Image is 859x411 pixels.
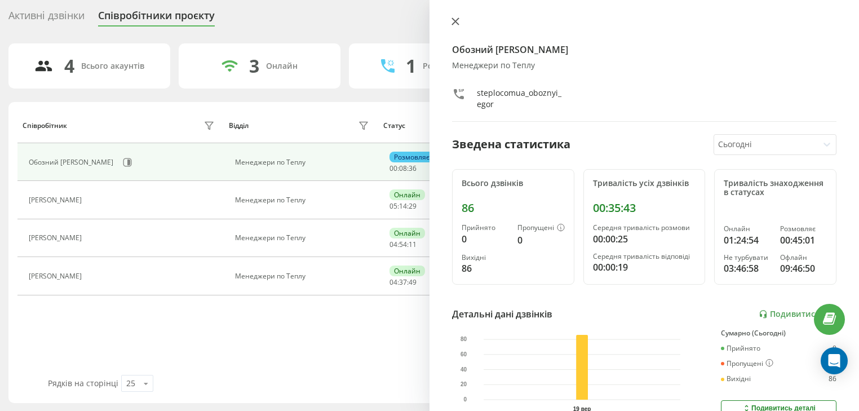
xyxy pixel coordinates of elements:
[383,122,405,130] div: Статус
[833,344,836,352] div: 0
[724,262,771,275] div: 03:46:58
[389,189,425,200] div: Онлайн
[235,196,372,204] div: Менеджери по Теплу
[462,254,508,262] div: Вихідні
[64,55,74,77] div: 4
[235,158,372,166] div: Менеджери по Теплу
[724,225,771,233] div: Онлайн
[389,163,397,173] span: 00
[409,163,417,173] span: 36
[780,262,827,275] div: 09:46:50
[721,375,751,383] div: Вихідні
[389,277,397,287] span: 04
[409,201,417,211] span: 29
[593,179,696,188] div: Тривалість усіх дзвінків
[409,277,417,287] span: 49
[462,179,565,188] div: Всього дзвінків
[409,240,417,249] span: 11
[452,61,836,70] div: Менеджери по Теплу
[724,179,827,198] div: Тривалість знаходження в статусах
[389,266,425,276] div: Онлайн
[461,351,467,357] text: 60
[389,201,397,211] span: 05
[721,329,836,337] div: Сумарно (Сьогодні)
[780,233,827,247] div: 00:45:01
[517,233,565,247] div: 0
[593,260,696,274] div: 00:00:19
[235,272,372,280] div: Менеджери по Теплу
[593,224,696,232] div: Середня тривалість розмови
[593,253,696,260] div: Середня тривалість відповіді
[126,378,135,389] div: 25
[389,202,417,210] div: : :
[399,240,407,249] span: 54
[423,61,477,71] div: Розмовляють
[462,262,508,275] div: 86
[98,10,215,27] div: Співробітники проєкту
[461,336,467,342] text: 80
[724,233,771,247] div: 01:24:54
[389,165,417,173] div: : :
[29,196,85,204] div: [PERSON_NAME]
[389,279,417,286] div: : :
[81,61,144,71] div: Всього акаунтів
[229,122,249,130] div: Відділ
[389,241,417,249] div: : :
[389,228,425,238] div: Онлайн
[462,201,565,215] div: 86
[461,366,467,373] text: 40
[399,201,407,211] span: 14
[780,225,827,233] div: Розмовляє
[266,61,298,71] div: Онлайн
[48,378,118,388] span: Рядків на сторінці
[593,232,696,246] div: 00:00:25
[452,43,836,56] h4: Обозний [PERSON_NAME]
[721,359,773,368] div: Пропущені
[235,234,372,242] div: Менеджери по Теплу
[517,224,565,233] div: Пропущені
[462,232,508,246] div: 0
[721,344,760,352] div: Прийнято
[477,87,565,110] div: steplocomua_oboznyi_egor
[249,55,259,77] div: 3
[389,240,397,249] span: 04
[759,310,836,319] a: Подивитись звіт
[829,375,836,383] div: 86
[461,382,467,388] text: 20
[462,224,508,232] div: Прийнято
[406,55,416,77] div: 1
[29,234,85,242] div: [PERSON_NAME]
[8,10,85,27] div: Активні дзвінки
[389,152,434,162] div: Розмовляє
[821,347,848,374] div: Open Intercom Messenger
[724,254,771,262] div: Не турбувати
[464,396,467,403] text: 0
[593,201,696,215] div: 00:35:43
[23,122,67,130] div: Співробітник
[29,272,85,280] div: [PERSON_NAME]
[452,136,570,153] div: Зведена статистика
[780,254,827,262] div: Офлайн
[29,158,116,166] div: Обозний [PERSON_NAME]
[399,277,407,287] span: 37
[452,307,552,321] div: Детальні дані дзвінків
[399,163,407,173] span: 08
